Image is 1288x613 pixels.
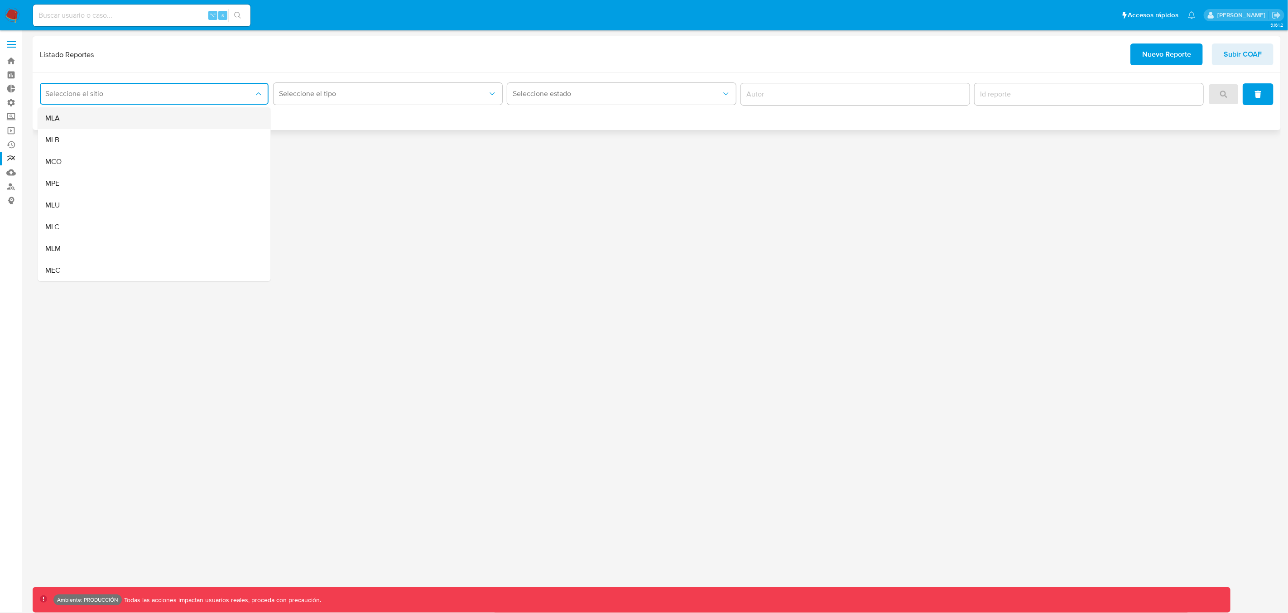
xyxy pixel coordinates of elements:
[33,10,250,21] input: Buscar usuario o caso...
[1128,10,1179,20] span: Accesos rápidos
[1217,11,1269,19] p: yamil.zavala@mercadolibre.com
[1188,11,1196,19] a: Notificaciones
[122,596,321,604] p: Todas las acciones impactan usuarios reales, proceda con precaución.
[209,11,216,19] span: ⌥
[1272,10,1281,20] a: Salir
[221,11,224,19] span: s
[57,598,118,602] p: Ambiente: PRODUCCIÓN
[228,9,247,22] button: search-icon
